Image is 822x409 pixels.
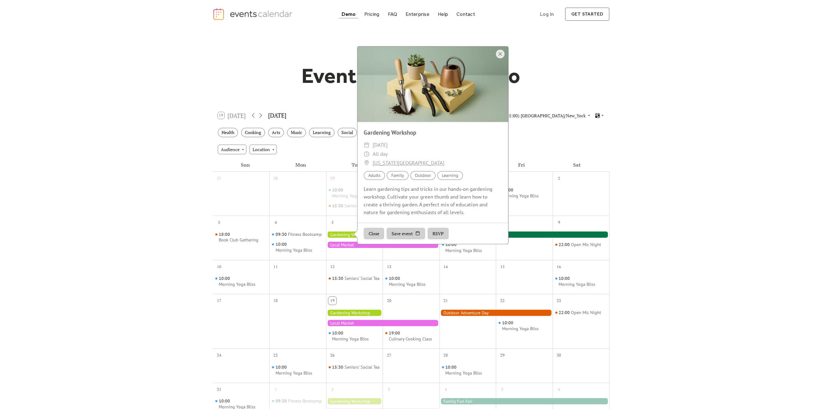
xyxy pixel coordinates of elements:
[388,12,398,16] div: FAQ
[403,10,432,18] a: Enterprise
[435,10,451,18] a: Help
[456,12,475,16] div: Contact
[213,8,294,20] a: home
[454,10,478,18] a: Contact
[406,12,429,16] div: Enterprise
[364,12,380,16] div: Pricing
[292,63,530,88] h1: Events Calendar Demo
[385,10,400,18] a: FAQ
[534,7,560,21] a: Log In
[438,12,448,16] div: Help
[342,12,356,16] div: Demo
[565,7,609,21] a: get started
[339,10,358,18] a: Demo
[362,10,382,18] a: Pricing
